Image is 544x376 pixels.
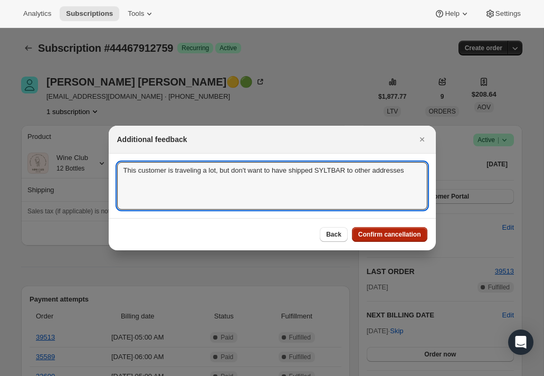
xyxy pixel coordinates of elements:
button: Subscriptions [60,6,119,21]
button: Tools [121,6,161,21]
span: Back [326,230,341,239]
span: Tools [128,10,144,18]
div: Open Intercom Messenger [508,330,533,355]
span: Analytics [23,10,51,18]
span: Subscriptions [66,10,113,18]
span: Help [445,10,459,18]
button: Close [415,132,430,147]
span: Settings [495,10,521,18]
button: Help [428,6,476,21]
h2: Additional feedback [117,134,187,145]
button: Back [320,227,348,242]
span: Confirm cancellation [358,230,421,239]
textarea: This customer is traveling a lot, but don't want to have shipped SYLTBAR to other addresses [117,162,427,210]
button: Settings [479,6,527,21]
button: Analytics [17,6,58,21]
button: Confirm cancellation [352,227,427,242]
